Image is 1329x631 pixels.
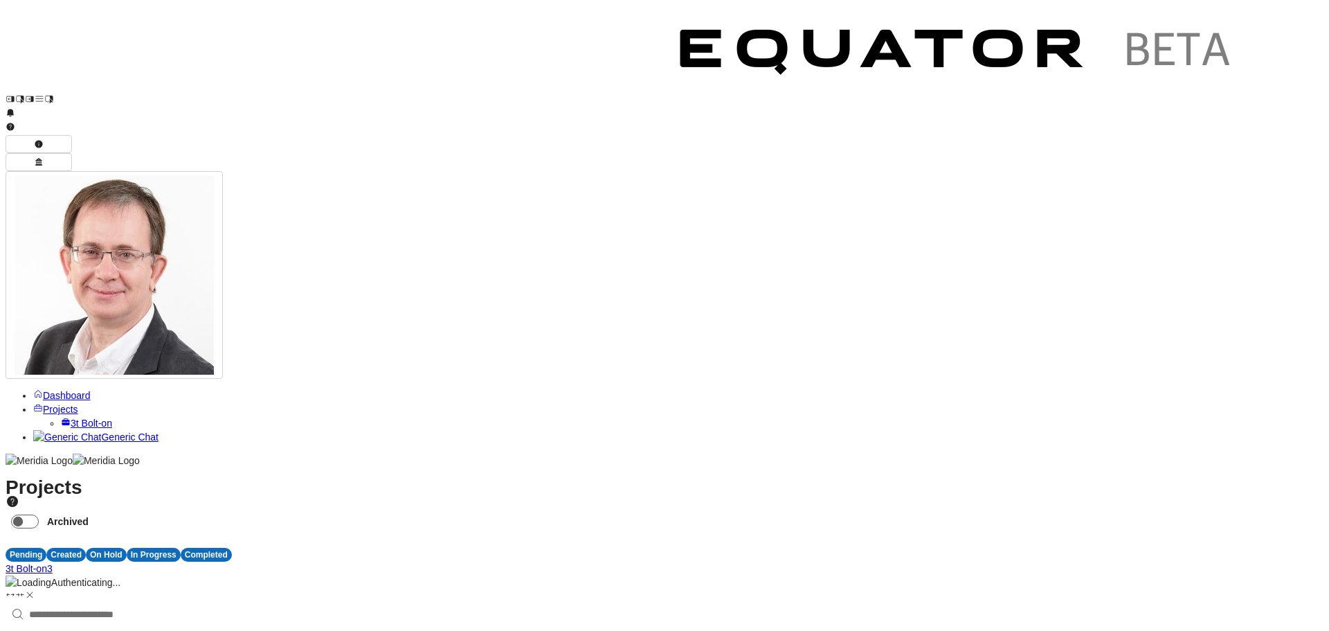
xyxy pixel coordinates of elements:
a: Dashboard [33,390,91,401]
img: Customer Logo [656,6,1258,104]
a: 3t Bolt-on [61,418,112,429]
label: Archived [44,509,94,534]
div: Created [46,548,86,562]
span: Authenticating... [51,577,120,588]
a: Generic ChatGeneric Chat [33,432,159,443]
a: Projects [33,404,78,415]
a: 3t Bolt-on3 [6,563,53,574]
div: In Progress [127,548,181,562]
span: 3 [47,563,53,574]
img: Profile Icon [15,175,214,375]
div: Pending [6,548,46,562]
img: Loading [6,576,51,589]
span: 3t Bolt-on [71,418,112,429]
img: Generic Chat [33,430,101,444]
img: Meridia Logo [6,454,73,468]
span: Generic Chat [101,432,158,443]
h1: Projects [6,481,1323,534]
div: On Hold [86,548,127,562]
img: Customer Logo [54,6,656,104]
span: Dashboard [43,390,91,401]
img: Meridia Logo [73,454,140,468]
span: Projects [43,404,78,415]
div: Completed [181,548,232,562]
